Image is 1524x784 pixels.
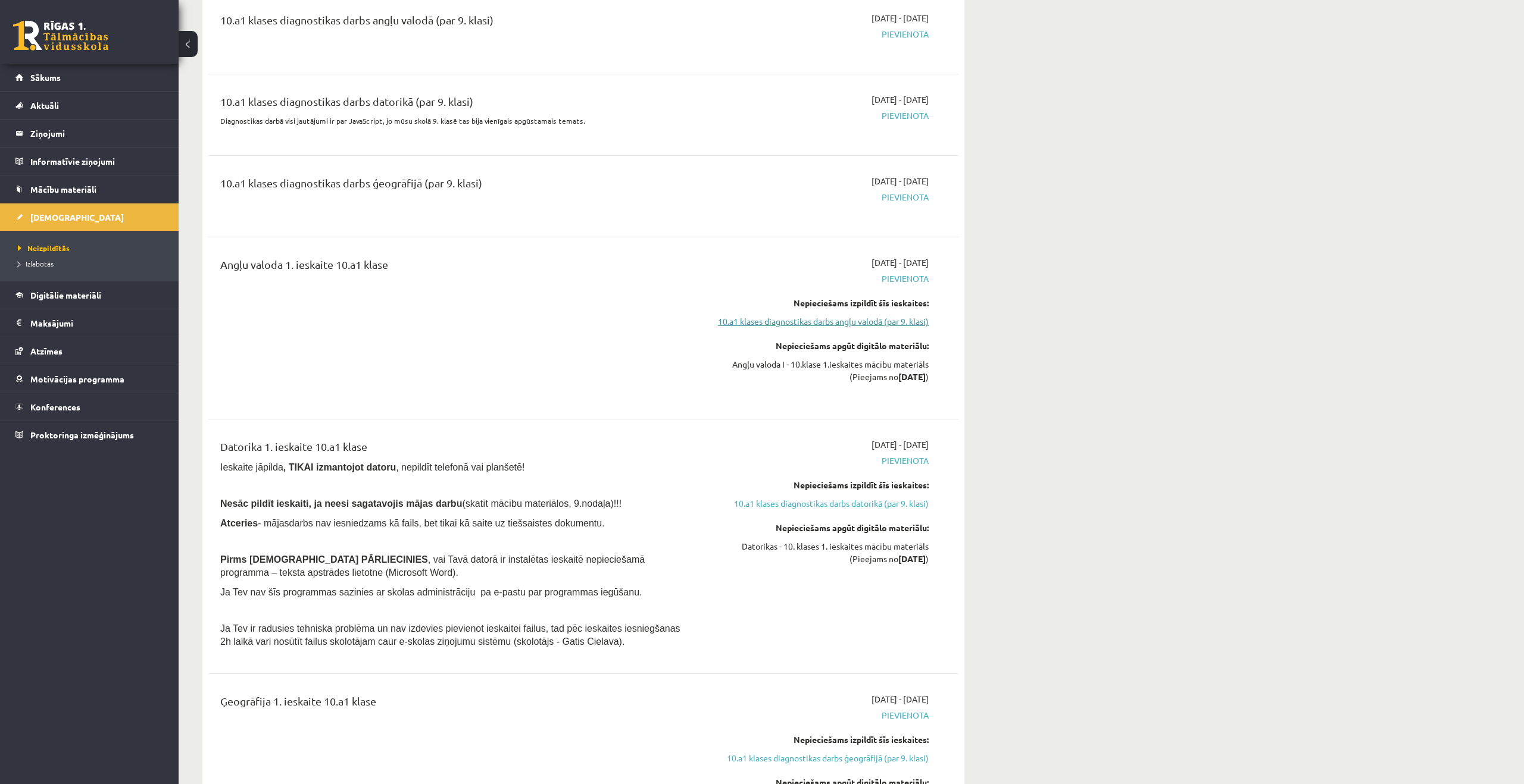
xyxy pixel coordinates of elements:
span: [DATE] - [DATE] [872,12,929,24]
span: Pirms [DEMOGRAPHIC_DATA] PĀRLIECINIES [220,554,428,565]
span: Pievienota [704,28,929,40]
a: Izlabotās [18,258,167,269]
span: [DATE] - [DATE] [872,175,929,187]
legend: Informatīvie ziņojumi [30,148,164,175]
span: Neizpildītās [18,243,70,253]
div: Ģeogrāfija 1. ieskaite 10.a1 klase [220,693,686,715]
div: Datorika 1. ieskaite 10.a1 klase [220,438,686,460]
span: Ieskaite jāpilda , nepildīt telefonā vai planšetē! [220,462,524,472]
span: Pievienota [704,709,929,722]
span: - mājasdarbs nav iesniedzams kā fails, bet tikai kā saite uz tiešsaistes dokumentu. [220,518,605,528]
span: Mācību materiāli [30,184,96,195]
a: Maksājumi [15,309,164,337]
div: Nepieciešams apgūt digitālo materiālu: [704,522,929,534]
span: Pievienota [704,454,929,467]
a: Proktoringa izmēģinājums [15,421,164,449]
span: Konferences [30,402,80,412]
div: Angļu valoda 1. ieskaite 10.a1 klase [220,256,686,278]
span: Nesāc pildīt ieskaiti, ja neesi sagatavojis mājas darbu [220,498,462,509]
p: Diagnostikas darbā visi jautājumi ir par JavaScript, jo mūsu skolā 9. klasē tas bija vienīgais ap... [220,115,686,126]
span: Digitālie materiāli [30,290,101,300]
b: , TIKAI izmantojot datoru [283,462,396,472]
a: 10.a1 klases diagnostikas darbs angļu valodā (par 9. klasi) [704,315,929,328]
div: Nepieciešams izpildīt šīs ieskaites: [704,733,929,746]
div: Nepieciešams apgūt digitālo materiālu: [704,340,929,352]
span: [DATE] - [DATE] [872,256,929,269]
div: Nepieciešams izpildīt šīs ieskaites: [704,479,929,491]
div: 10.a1 klases diagnostikas darbs datorikā (par 9. klasi) [220,93,686,115]
div: 10.a1 klases diagnostikas darbs ģeogrāfijā (par 9. klasi) [220,175,686,197]
span: Izlabotās [18,259,54,268]
a: Neizpildītās [18,243,167,253]
span: Motivācijas programma [30,374,124,384]
div: Angļu valoda I - 10.klase 1.ieskaites mācību materiāls (Pieejams no ) [704,358,929,383]
legend: Ziņojumi [30,120,164,147]
a: Informatīvie ziņojumi [15,148,164,175]
a: Motivācijas programma [15,365,164,393]
div: Nepieciešams izpildīt šīs ieskaites: [704,297,929,309]
span: Pievienota [704,191,929,203]
span: Atzīmes [30,346,63,356]
span: , vai Tavā datorā ir instalētas ieskaitē nepieciešamā programma – teksta apstrādes lietotne (Micr... [220,554,645,578]
strong: [DATE] [898,553,926,564]
strong: [DATE] [898,371,926,382]
span: [DATE] - [DATE] [872,93,929,106]
a: [DEMOGRAPHIC_DATA] [15,203,164,231]
div: Datorikas - 10. klases 1. ieskaites mācību materiāls (Pieejams no ) [704,540,929,565]
legend: Maksājumi [30,309,164,337]
a: Digitālie materiāli [15,281,164,309]
span: [DATE] - [DATE] [872,438,929,451]
span: Ja Tev nav šīs programmas sazinies ar skolas administrāciju pa e-pastu par programmas iegūšanu. [220,587,642,597]
a: Ziņojumi [15,120,164,147]
span: [DEMOGRAPHIC_DATA] [30,212,124,222]
span: Ja Tev ir radusies tehniska problēma un nav izdevies pievienot ieskaitei failus, tad pēc ieskaite... [220,623,680,647]
a: Atzīmes [15,337,164,365]
a: Konferences [15,393,164,421]
span: [DATE] - [DATE] [872,693,929,705]
a: Rīgas 1. Tālmācības vidusskola [13,21,108,51]
a: Aktuāli [15,92,164,119]
b: Atceries [220,518,258,528]
a: Mācību materiāli [15,175,164,203]
span: Aktuāli [30,100,59,111]
div: 10.a1 klases diagnostikas darbs angļu valodā (par 9. klasi) [220,12,686,34]
span: Pievienota [704,109,929,122]
a: 10.a1 klases diagnostikas darbs ģeogrāfijā (par 9. klasi) [704,752,929,764]
span: (skatīt mācību materiālos, 9.nodaļa)!!! [462,498,622,509]
a: Sākums [15,64,164,91]
span: Proktoringa izmēģinājums [30,429,134,440]
a: 10.a1 klases diagnostikas darbs datorikā (par 9. klasi) [704,497,929,510]
span: Sākums [30,72,61,83]
span: Pievienota [704,272,929,285]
